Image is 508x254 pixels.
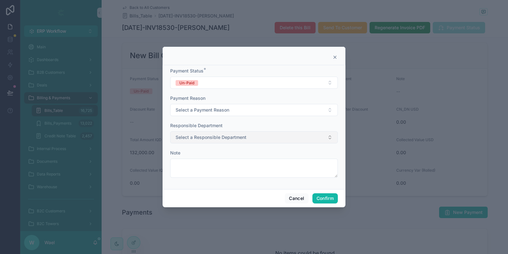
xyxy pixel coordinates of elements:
[170,123,223,128] span: Responsible Department
[170,150,180,155] span: Note
[170,104,338,116] button: Select Button
[170,95,205,101] span: Payment Reason
[170,131,338,143] button: Select Button
[312,193,338,203] button: Confirm
[285,193,308,203] button: Cancel
[176,107,229,113] span: Select a Payment Reason
[170,68,204,73] span: Payment Status
[179,80,194,86] div: Un-Paid
[170,77,338,89] button: Select Button
[176,134,246,141] span: Select a Responsible Department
